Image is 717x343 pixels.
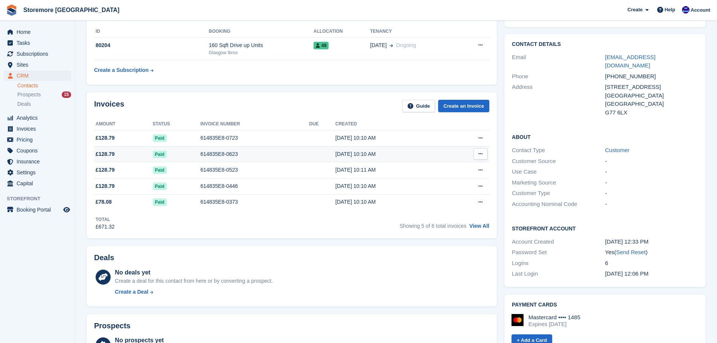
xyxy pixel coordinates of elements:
h2: Invoices [94,100,124,112]
span: Insurance [17,156,62,167]
div: Marketing Source [512,178,605,187]
a: menu [4,49,71,59]
div: Accounting Nominal Code [512,200,605,209]
span: Booking Portal [17,204,62,215]
a: Preview store [62,205,71,214]
div: [DATE] 10:10 AM [335,150,446,158]
div: Yes [605,248,698,257]
span: £128.79 [96,166,115,174]
div: - [605,189,698,198]
a: menu [4,27,71,37]
div: Create a Subscription [94,66,149,74]
a: menu [4,113,71,123]
a: [EMAIL_ADDRESS][DOMAIN_NAME] [605,54,656,69]
a: menu [4,38,71,48]
div: [GEOGRAPHIC_DATA] [605,100,698,108]
span: Paid [153,166,167,174]
div: 614835E8-0523 [200,166,309,174]
span: CRM [17,70,62,81]
div: Customer Source [512,157,605,166]
span: Tasks [17,38,62,48]
span: Paid [153,151,167,158]
span: Home [17,27,62,37]
div: 614835E8-0373 [200,198,309,206]
a: menu [4,123,71,134]
a: menu [4,59,71,70]
th: Tenancy [370,26,459,38]
span: Capital [17,178,62,189]
a: Storemore [GEOGRAPHIC_DATA] [20,4,122,16]
div: 614835E8-0723 [200,134,309,142]
span: Help [665,6,675,14]
div: Address [512,83,605,117]
div: Total [96,216,115,223]
div: [PHONE_NUMBER] [605,72,698,81]
a: Create a Subscription [94,63,154,77]
span: Coupons [17,145,62,156]
a: menu [4,204,71,215]
span: Paid [153,183,167,190]
a: Prospects 15 [17,91,71,99]
th: Booking [209,26,314,38]
div: No deals yet [115,268,272,277]
h2: Storefront Account [512,224,698,232]
span: Paid [153,134,167,142]
span: Prospects [17,91,41,98]
div: Phone [512,72,605,81]
div: - [605,157,698,166]
div: Expires [DATE] [528,321,580,328]
a: menu [4,156,71,167]
a: Contacts [17,82,71,89]
span: £128.79 [96,134,115,142]
a: menu [4,145,71,156]
th: Allocation [314,26,370,38]
span: Paid [153,198,167,206]
span: Pricing [17,134,62,145]
div: 15 [62,91,71,98]
span: Invoices [17,123,62,134]
div: [DATE] 10:10 AM [335,134,446,142]
div: Create a Deal [115,288,148,296]
div: 614835E8-0446 [200,182,309,190]
a: Guide [402,100,435,112]
div: [STREET_ADDRESS] [605,83,698,91]
div: [DATE] 10:10 AM [335,182,446,190]
span: £128.79 [96,150,115,158]
div: Create a deal for this contact from here or by converting a prospect. [115,277,272,285]
div: - [605,200,698,209]
th: ID [94,26,209,38]
th: Status [153,118,201,130]
span: Create [627,6,642,14]
div: Customer Type [512,189,605,198]
div: [DATE] 10:11 AM [335,166,446,174]
div: - [605,178,698,187]
div: 6 [605,259,698,268]
a: View All [469,223,489,229]
span: Account [691,6,710,14]
span: £78.08 [96,198,112,206]
span: £128.79 [96,182,115,190]
th: Invoice number [200,118,309,130]
a: menu [4,134,71,145]
th: Due [309,118,335,130]
div: Logins [512,259,605,268]
h2: Prospects [94,322,131,330]
img: stora-icon-8386f47178a22dfd0bd8f6a31ec36ba5ce8667c1dd55bd0f319d3a0aa187defe.svg [6,5,17,16]
span: Analytics [17,113,62,123]
h2: About [512,133,698,140]
div: Email [512,53,605,70]
span: Storefront [7,195,75,203]
div: Mastercard •••• 1485 [528,314,580,321]
div: Account Created [512,238,605,246]
th: Amount [94,118,153,130]
div: Contact Type [512,146,605,155]
h2: Payment cards [512,302,698,308]
a: Customer [605,147,630,153]
a: menu [4,178,71,189]
span: [DATE] [370,41,387,49]
time: 2025-04-18 11:06:10 UTC [605,270,649,277]
div: - [605,168,698,176]
div: Use Case [512,168,605,176]
div: 80204 [94,41,209,49]
div: Last Login [512,270,605,278]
